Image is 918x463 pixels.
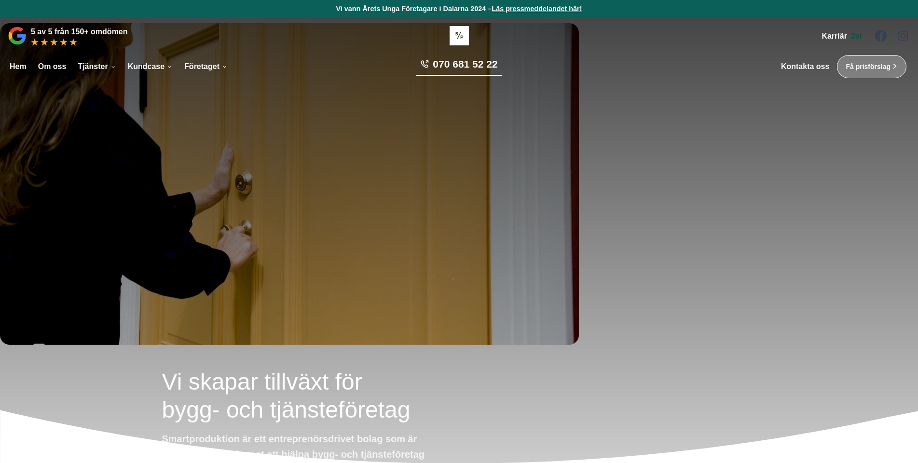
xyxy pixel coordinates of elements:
[8,54,28,79] a: Hem
[182,54,230,79] a: Företaget
[31,26,128,38] p: 5 av 5 från 150+ omdömen
[126,54,175,79] a: Kundcase
[162,356,499,431] h1: Vi skapar tillväxt för bygg- och tjänsteföretag
[822,31,862,41] a: Karriär 2st
[433,57,497,71] span: 070 681 52 22
[781,62,829,71] a: Kontakta oss
[416,57,501,76] a: 070 681 52 22
[492,5,582,13] a: Läs pressmeddelandet här!
[851,31,862,41] span: 2st
[36,54,69,79] a: Om oss
[837,55,906,78] a: Få prisförslag
[846,61,891,72] span: Få prisförslag
[4,4,914,14] p: Vi vann Årets Unga Företagare i Dalarna 2024 –
[76,54,118,79] a: Tjänster
[822,31,847,41] span: Karriär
